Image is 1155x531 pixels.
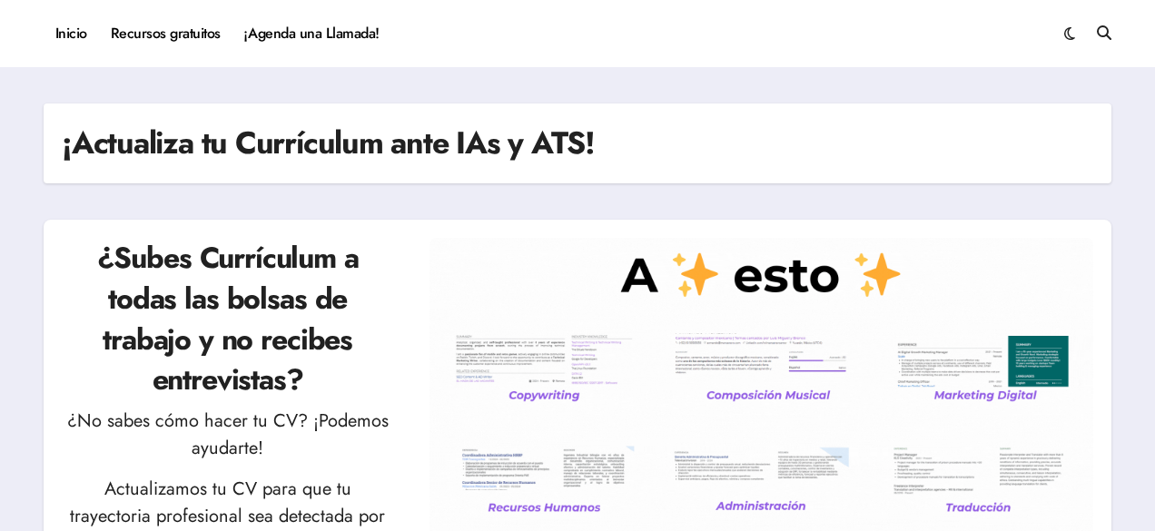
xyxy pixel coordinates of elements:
[44,9,99,58] a: Inicio
[99,9,232,58] a: Recursos gratuitos
[62,408,393,462] p: ¿No sabes cómo hacer tu CV? ¡Podemos ayudarte!
[232,9,391,58] a: ¡Agenda una Llamada!
[62,238,393,400] h2: ¿Subes Currículum a todas las bolsas de trabajo y no recibes entrevistas?
[62,122,595,165] h1: ¡Actualiza tu Currículum ante IAs y ATS!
